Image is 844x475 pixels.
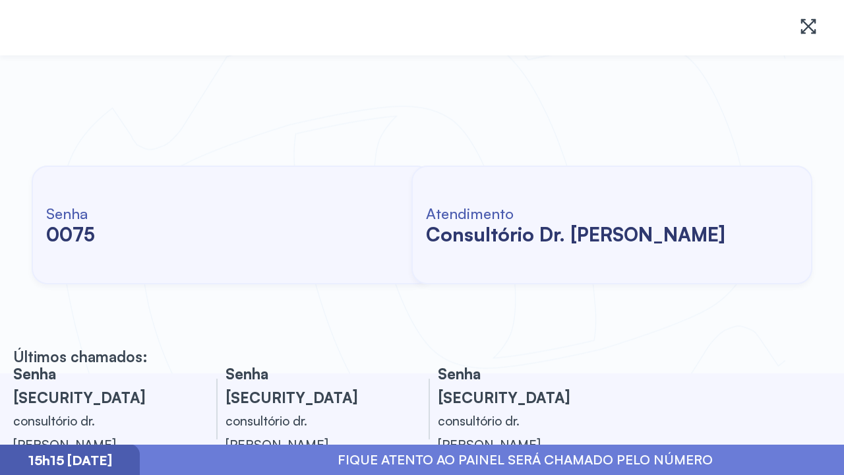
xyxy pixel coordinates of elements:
[438,362,609,409] h3: Senha [SECURITY_DATA]
[426,222,725,246] h2: consultório dr. [PERSON_NAME]
[13,409,185,457] div: consultório dr. [PERSON_NAME]
[226,409,397,457] div: consultório dr. [PERSON_NAME]
[226,362,397,409] h3: Senha [SECURITY_DATA]
[13,347,148,365] p: Últimos chamados:
[46,222,95,246] h2: 0075
[426,204,725,222] h6: Atendimento
[438,409,609,457] div: consultório dr. [PERSON_NAME]
[21,11,169,45] img: Logotipo do estabelecimento
[13,362,185,409] h3: Senha [SECURITY_DATA]
[46,204,95,222] h6: Senha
